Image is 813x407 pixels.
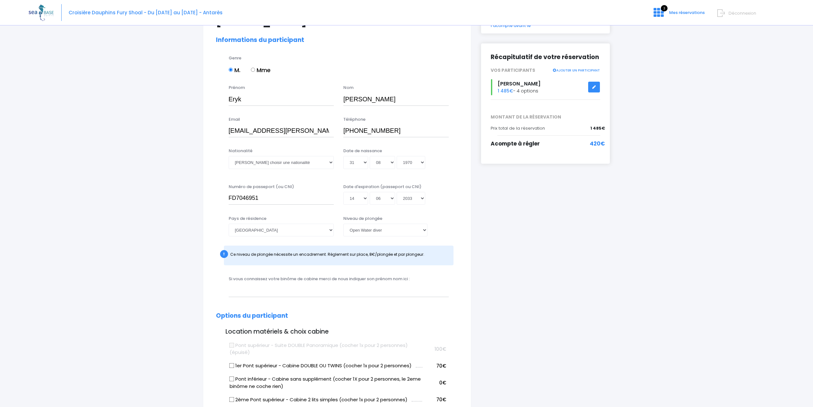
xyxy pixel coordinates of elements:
[486,114,605,120] span: MONTANT DE LA RÉSERVATION
[343,215,382,222] label: Niveau de plongée
[229,215,266,222] label: Pays de résidence
[229,148,252,154] label: Nationalité
[216,37,458,44] h2: Informations du participant
[229,184,294,190] label: Numéro de passeport (ou CNI)
[553,67,600,73] a: AJOUTER UN PARTICIPANT
[343,184,421,190] label: Date d'expiration (passeport ou CNI)
[590,125,605,132] span: 1 485€
[669,10,705,16] span: Mes réservations
[229,68,233,72] input: M.
[229,276,410,282] label: Si vous connaissez votre binôme de cabine merci de nous indiquer son prénom nom ici :
[229,343,234,348] input: Pont supérieur - Suite DOUBLE Panoramique (cocher 1x pour 2 personnes) (épuisé)
[436,363,446,369] span: 70€
[216,328,458,336] h3: Location matériels & choix cabine
[229,397,234,402] input: 2ème Pont supérieur - Cabine 2 lits simples (cocher 1x pour 2 personnes)
[661,5,668,11] span: 3
[491,53,601,61] h2: Récapitulatif de votre réservation
[69,9,223,16] span: Croisière Dauphins Fury Shoal - Du [DATE] au [DATE] - Antarès
[436,396,446,403] span: 70€
[230,342,422,356] label: Pont supérieur - Suite DOUBLE Panoramique (cocher 1x pour 2 personnes) (épuisé)
[229,85,245,91] label: Prénom
[486,79,605,95] div: - 4 options
[229,376,234,382] input: Pont inférieur - Cabine sans supplément (cocher 1X pour 2 personnes, le 2eme binôme ne coche rien)
[230,362,412,370] label: 1er Pont supérieur - Cabine DOUBLE OU TWINS (cocher 1x pour 2 personnes)
[230,396,407,404] label: 2ème Pont supérieur - Cabine 2 lits simples (cocher 1x pour 2 personnes)
[590,140,605,148] span: 420€
[229,55,241,61] label: Genre
[251,68,255,72] input: Mme
[216,312,458,320] h2: Options du participant
[229,116,240,123] label: Email
[729,10,756,16] span: Déconnexion
[439,379,446,386] span: 0€
[434,346,446,352] span: 100€
[498,88,513,94] span: 1 485€
[229,363,234,368] input: 1er Pont supérieur - Cabine DOUBLE OU TWINS (cocher 1x pour 2 personnes)
[220,250,228,258] div: !
[648,12,709,18] a: 3 Mes réservations
[229,66,240,74] label: M.
[343,85,353,91] label: Nom
[343,116,366,123] label: Téléphone
[343,148,382,154] label: Date de naissance
[230,376,422,390] label: Pont inférieur - Cabine sans supplément (cocher 1X pour 2 personnes, le 2eme binôme ne coche rien)
[486,67,605,74] div: VOS PARTICIPANTS
[491,140,540,147] span: Acompte à régler
[230,252,424,257] span: Ce niveau de plongée nécessite un encadrement. Règlement sur place, 8€/plongée et par plongeur.
[216,15,458,28] h1: [PERSON_NAME]
[251,66,271,74] label: Mme
[491,125,545,131] span: Prix total de la réservation
[498,80,541,87] span: [PERSON_NAME]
